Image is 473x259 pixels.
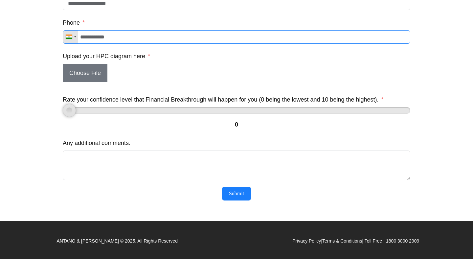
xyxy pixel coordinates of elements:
[292,236,419,246] p: | | Toll Free : 1800 3000 2909
[63,31,78,43] div: Telephone country code
[63,94,384,106] label: Rate your confidence level that Financial Breakthrough will happen for you (0 being the lowest an...
[63,50,150,62] label: Upload your HPC diagram here
[56,236,178,246] p: ANTANO & [PERSON_NAME] © 2025. All Rights Reserved
[322,238,362,244] a: Terms & Conditions
[63,30,410,44] input: Phone
[63,151,410,180] textarea: Any additional comments:
[63,17,85,29] label: Phone
[63,64,107,82] span: Choose File
[222,187,251,200] button: Submit
[292,238,321,244] a: Privacy Policy
[63,137,130,149] label: Any additional comments:
[63,119,410,130] div: 0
